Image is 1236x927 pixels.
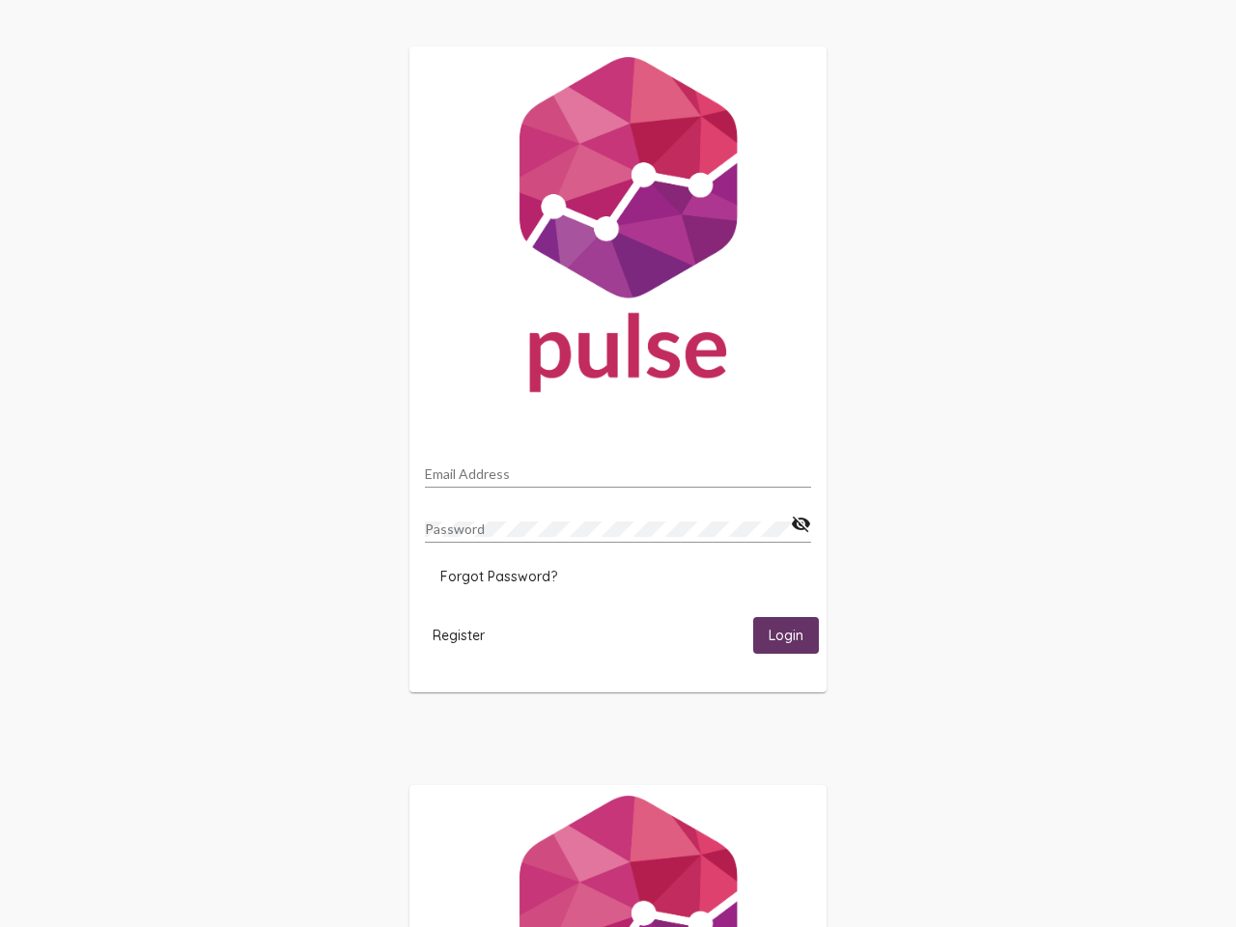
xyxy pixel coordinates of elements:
button: Login [753,617,819,653]
span: Register [433,627,485,644]
span: Forgot Password? [440,568,557,585]
img: Pulse For Good Logo [409,46,827,411]
mat-icon: visibility_off [791,513,811,536]
span: Login [769,628,803,645]
button: Register [417,617,500,653]
button: Forgot Password? [425,559,573,594]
